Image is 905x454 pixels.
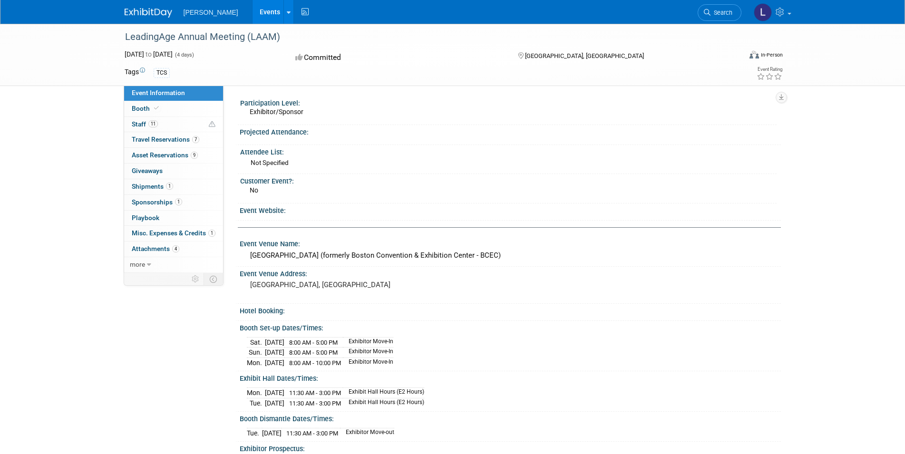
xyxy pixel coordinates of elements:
td: Mon. [247,357,265,367]
span: 9 [191,152,198,159]
span: [GEOGRAPHIC_DATA], [GEOGRAPHIC_DATA] [525,52,644,59]
td: [DATE] [265,398,284,408]
span: 8:00 AM - 5:00 PM [289,349,338,356]
a: Booth [124,101,223,116]
div: [GEOGRAPHIC_DATA] (formerly Boston Convention & Exhibition Center - BCEC) [247,248,774,263]
span: 11 [148,120,158,127]
td: Exhibitor Move-out [340,428,394,438]
td: [DATE] [265,348,284,358]
span: [DATE] [DATE] [125,50,173,58]
td: Tue. [247,428,262,438]
div: TCS [154,68,170,78]
span: Search [710,9,732,16]
i: Booth reservation complete [154,106,159,111]
td: [DATE] [265,357,284,367]
div: Committed [292,49,503,66]
div: Event Format [685,49,783,64]
pre: [GEOGRAPHIC_DATA], [GEOGRAPHIC_DATA] [250,280,455,289]
span: No [250,186,258,194]
span: to [144,50,153,58]
span: 4 [172,245,179,252]
td: Exhibit Hall Hours (E2 Hours) [343,387,424,398]
span: 1 [208,230,215,237]
img: Format-Inperson.png [749,51,759,58]
a: Travel Reservations7 [124,132,223,147]
a: Shipments1 [124,179,223,194]
td: Toggle Event Tabs [204,273,223,285]
span: Attachments [132,245,179,252]
div: Exhibitor Prospectus: [240,442,781,454]
div: Customer Event?: [240,174,777,186]
div: Attendee List: [240,145,777,157]
div: Event Rating [757,67,782,72]
span: Misc. Expenses & Credits [132,229,215,237]
span: Sponsorships [132,198,182,206]
div: Event Venue Name: [240,237,781,249]
span: (4 days) [174,52,194,58]
span: [PERSON_NAME] [184,9,238,16]
td: Tue. [247,398,265,408]
td: [DATE] [262,428,282,438]
span: Shipments [132,183,173,190]
td: Sat. [247,337,265,348]
a: Search [698,4,741,21]
a: Playbook [124,211,223,226]
span: Travel Reservations [132,135,199,143]
td: [DATE] [265,387,284,398]
span: 7 [192,136,199,143]
span: Booth [132,105,161,112]
span: 11:30 AM - 3:00 PM [289,400,341,407]
span: 1 [166,183,173,190]
div: Projected Attendance: [240,125,781,137]
div: Hotel Booking: [240,304,781,316]
span: 1 [175,198,182,205]
div: Event Website: [240,203,781,215]
span: Giveaways [132,167,163,174]
div: LeadingAge Annual Meeting (LAAM) [122,29,727,46]
div: Participation Level: [240,96,777,108]
span: 8:00 AM - 5:00 PM [289,339,338,346]
span: Playbook [132,214,159,222]
td: Personalize Event Tab Strip [187,273,204,285]
div: Not Specified [251,158,773,167]
td: Tags [125,67,145,78]
span: 11:30 AM - 3:00 PM [286,430,338,437]
a: Attachments4 [124,241,223,257]
span: Potential Scheduling Conflict -- at least one attendee is tagged in another overlapping event. [209,120,215,129]
span: more [130,261,145,268]
img: Lorrel Filliater [754,3,772,21]
div: Exhibit Hall Dates/Times: [240,371,781,383]
img: ExhibitDay [125,8,172,18]
div: In-Person [760,51,783,58]
span: 8:00 AM - 10:00 PM [289,359,341,367]
span: Staff [132,120,158,128]
td: Mon. [247,387,265,398]
a: more [124,257,223,272]
span: 11:30 AM - 3:00 PM [289,389,341,396]
td: Exhibit Hall Hours (E2 Hours) [343,398,424,408]
span: Asset Reservations [132,151,198,159]
div: Booth Dismantle Dates/Times: [240,412,781,424]
a: Sponsorships1 [124,195,223,210]
a: Event Information [124,86,223,101]
a: Asset Reservations9 [124,148,223,163]
td: Exhibitor Move-In [343,348,393,358]
td: Exhibitor Move-In [343,337,393,348]
div: Event Venue Address: [240,267,781,279]
span: Event Information [132,89,185,97]
div: Booth Set-up Dates/Times: [240,321,781,333]
td: Exhibitor Move-In [343,357,393,367]
span: Exhibitor/Sponsor [250,108,303,116]
td: Sun. [247,348,265,358]
a: Staff11 [124,117,223,132]
td: [DATE] [265,337,284,348]
a: Misc. Expenses & Credits1 [124,226,223,241]
a: Giveaways [124,164,223,179]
